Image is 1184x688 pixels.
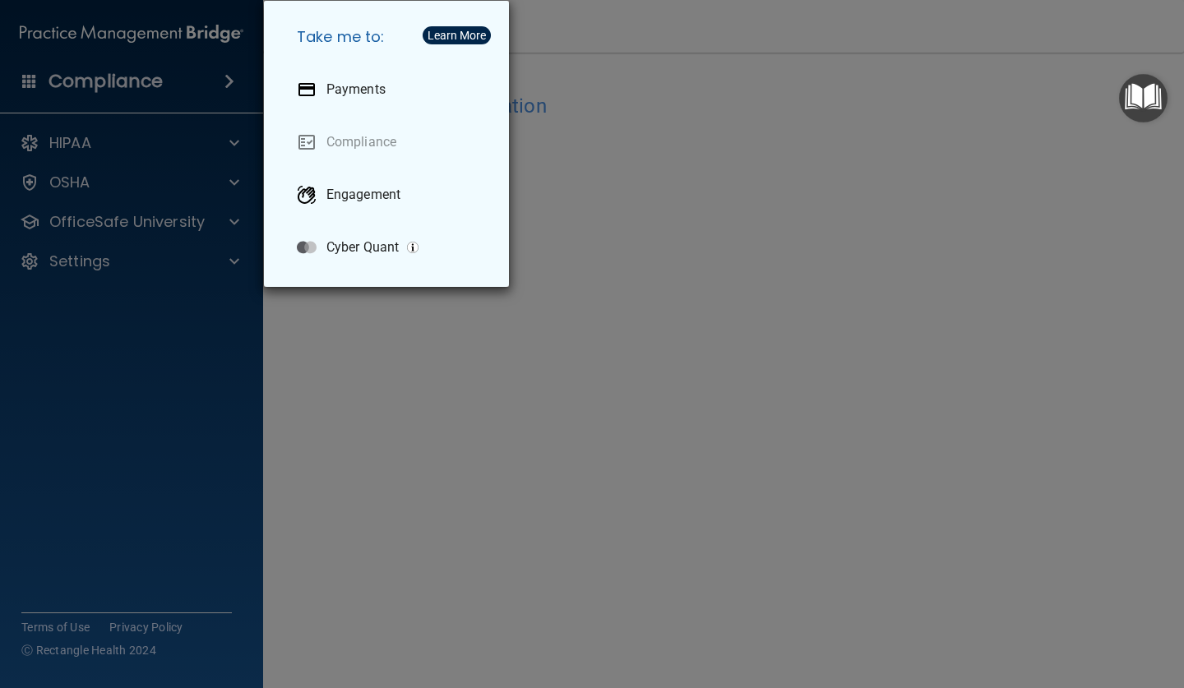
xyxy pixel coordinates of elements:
[326,81,386,98] p: Payments
[1119,74,1168,122] button: Open Resource Center
[284,172,496,218] a: Engagement
[284,224,496,270] a: Cyber Quant
[326,239,399,256] p: Cyber Quant
[423,26,491,44] button: Learn More
[284,67,496,113] a: Payments
[326,187,400,203] p: Engagement
[284,119,496,165] a: Compliance
[428,30,486,41] div: Learn More
[284,14,496,60] h5: Take me to:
